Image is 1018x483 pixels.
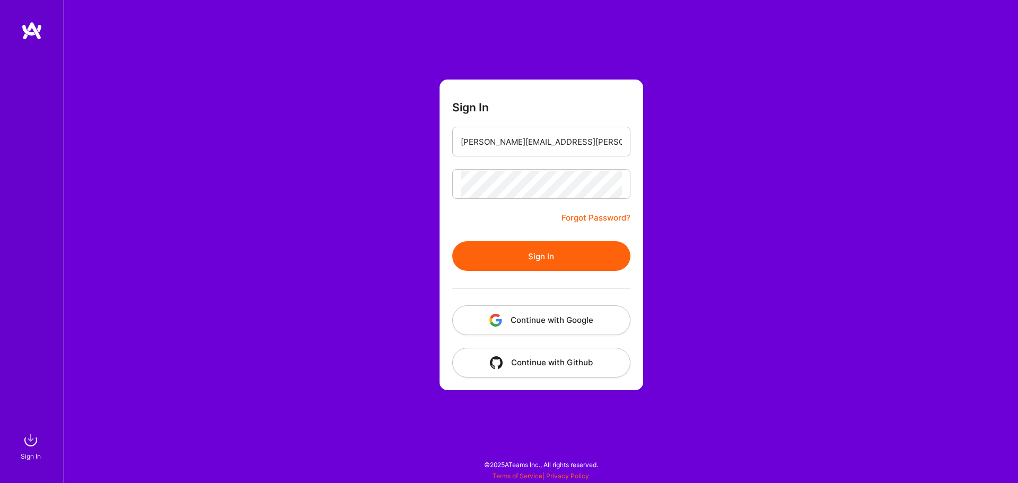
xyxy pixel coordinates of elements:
[21,21,42,40] img: logo
[20,429,41,451] img: sign in
[452,241,630,271] button: Sign In
[21,451,41,462] div: Sign In
[489,314,502,327] img: icon
[490,356,503,369] img: icon
[493,472,542,480] a: Terms of Service
[461,128,622,155] input: Email...
[561,212,630,224] a: Forgot Password?
[452,305,630,335] button: Continue with Google
[452,348,630,377] button: Continue with Github
[546,472,589,480] a: Privacy Policy
[452,101,489,114] h3: Sign In
[64,451,1018,478] div: © 2025 ATeams Inc., All rights reserved.
[493,472,589,480] span: |
[22,429,41,462] a: sign inSign In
